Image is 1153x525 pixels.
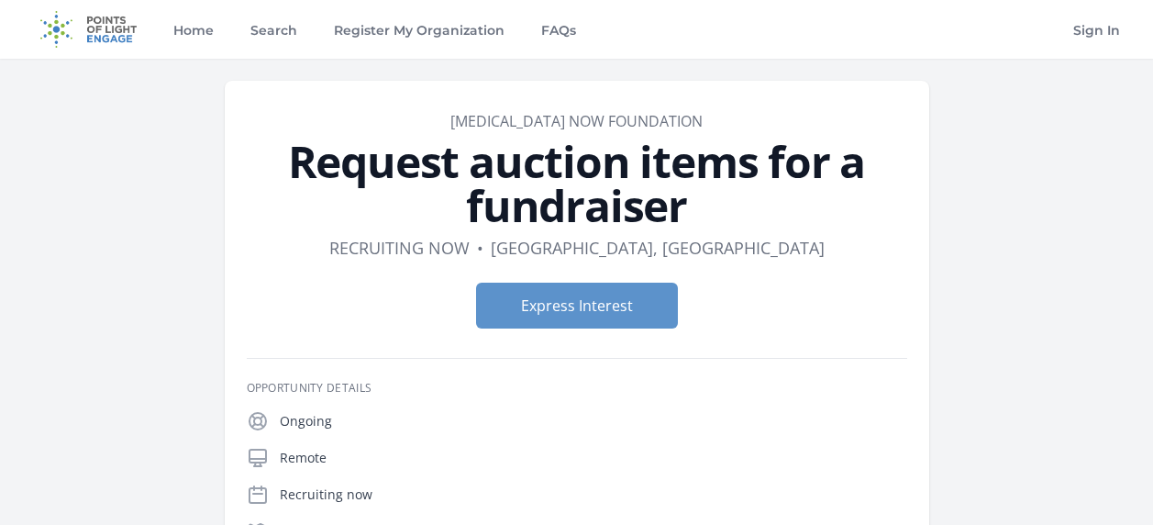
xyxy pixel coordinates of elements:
[280,412,907,430] p: Ongoing
[329,235,470,261] dd: Recruiting now
[450,111,703,131] a: [MEDICAL_DATA] NOW FOUNDATION
[477,235,483,261] div: •
[476,283,678,329] button: Express Interest
[247,140,907,228] h1: Request auction items for a fundraiser
[280,486,907,504] p: Recruiting now
[247,381,907,396] h3: Opportunity Details
[280,449,907,467] p: Remote
[491,235,825,261] dd: [GEOGRAPHIC_DATA], [GEOGRAPHIC_DATA]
